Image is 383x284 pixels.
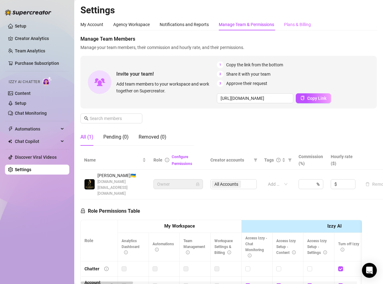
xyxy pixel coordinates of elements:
[15,101,26,106] a: Setup
[42,77,52,86] img: AI Chatter
[219,21,274,28] div: Manage Team & Permissions
[196,182,200,186] span: lock
[84,179,95,189] img: Андрій Кисельов
[226,61,283,68] span: Copy the link from the bottom
[80,208,85,213] span: lock
[296,93,331,103] button: Copy Link
[103,133,129,141] div: Pending (0)
[15,155,57,160] a: Discover Viral Videos
[172,155,192,166] a: Configure Permissions
[323,251,327,254] span: info-circle
[252,155,259,165] span: filter
[84,116,88,121] span: search
[15,136,59,146] span: Chat Copilot
[327,223,342,229] strong: Izzy AI
[124,251,128,254] span: info-circle
[80,133,93,141] div: All (1)
[84,265,99,272] div: Chatter
[153,242,174,252] span: Automations
[248,254,252,257] span: info-circle
[80,207,140,215] h5: Role Permissions Table
[80,151,150,170] th: Name
[287,155,293,165] span: filter
[80,44,377,51] span: Manage your team members, their commission and hourly rate, and their permissions.
[327,151,359,170] th: Hourly rate ($)
[97,179,146,197] span: [DOMAIN_NAME][EMAIL_ADDRESS][DOMAIN_NAME]
[164,223,195,229] strong: My Workspace
[15,61,59,66] a: Purchase Subscription
[160,21,209,28] div: Notifications and Reports
[307,96,326,101] span: Copy Link
[113,21,150,28] div: Agency Workspace
[104,267,109,271] span: info-circle
[341,248,344,251] span: info-circle
[284,21,311,28] div: Plans & Billing
[183,239,205,255] span: Team Management
[84,157,141,163] span: Name
[139,133,166,141] div: Removed (0)
[80,21,103,28] div: My Account
[217,61,224,68] span: 1
[227,251,231,254] span: info-circle
[81,220,118,261] th: Role
[217,80,224,87] span: 3
[338,242,359,252] span: Turn off Izzy
[15,33,64,43] a: Creator Analytics
[295,151,327,170] th: Commission (%)
[214,239,233,255] span: Workspace Settings & Billing
[264,157,274,163] span: Tags
[116,70,217,78] span: Invite your team!
[80,4,377,16] h2: Settings
[210,157,251,163] span: Creator accounts
[15,124,59,134] span: Automations
[8,139,12,144] img: Chat Copilot
[15,24,26,29] a: Setup
[155,248,159,251] span: info-circle
[300,96,305,100] span: copy
[186,251,190,254] span: info-circle
[226,71,270,78] span: Share it with your team
[15,91,31,96] a: Content
[153,158,162,162] span: Role
[15,167,31,172] a: Settings
[8,126,13,131] span: thunderbolt
[157,180,199,189] span: Owner
[254,158,257,162] span: filter
[9,79,40,85] span: Izzy AI Chatter
[165,158,169,162] span: info-circle
[90,115,134,122] input: Search members
[245,236,267,258] span: Access Izzy - Chat Monitoring
[97,172,146,179] span: [PERSON_NAME] 🇺🇦
[122,239,140,255] span: Analytics Dashboard
[15,111,47,116] a: Chat Monitoring
[276,239,296,255] span: Access Izzy Setup - Content
[292,251,296,254] span: info-circle
[80,35,377,43] span: Manage Team Members
[15,48,45,53] a: Team Analytics
[226,80,267,87] span: Approve their request
[5,9,51,16] img: logo-BBDzfeDw.svg
[288,158,292,162] span: filter
[116,81,214,94] span: Add team members to your workspace and work together on Supercreator.
[307,239,327,255] span: Access Izzy Setup - Settings
[276,158,281,162] span: question-circle
[217,71,224,78] span: 2
[362,263,377,278] div: Open Intercom Messenger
